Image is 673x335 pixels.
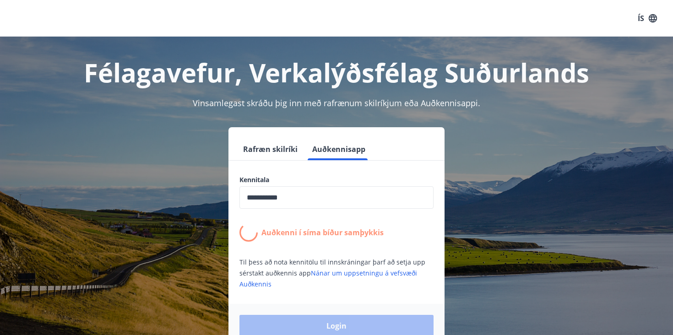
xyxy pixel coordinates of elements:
span: Til þess að nota kennitölu til innskráningar þarf að setja upp sérstakt auðkennis app [239,258,425,288]
a: Nánar um uppsetningu á vefsvæði Auðkennis [239,269,417,288]
label: Kennitala [239,175,434,184]
span: Vinsamlegast skráðu þig inn með rafrænum skilríkjum eða Auðkennisappi. [193,97,480,108]
button: Rafræn skilríki [239,138,301,160]
button: Auðkennisapp [309,138,369,160]
p: Auðkenni í síma bíður samþykkis [261,227,384,238]
h1: Félagavefur, Verkalýðsfélag Suðurlands [18,55,655,90]
button: ÍS [633,10,662,27]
